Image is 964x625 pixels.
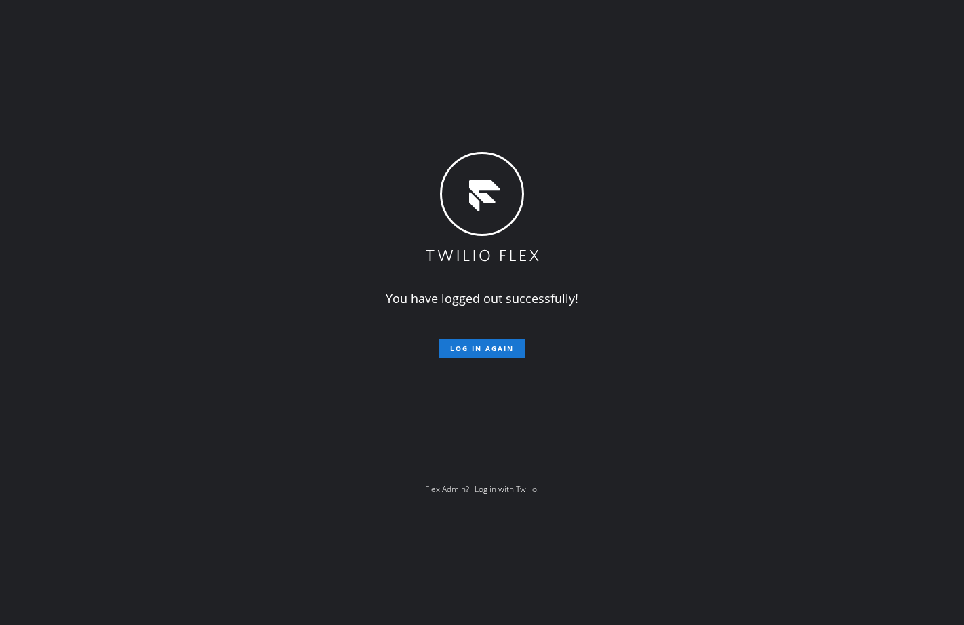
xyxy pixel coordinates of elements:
button: Log in again [439,339,525,358]
span: Log in again [450,344,514,353]
span: Flex Admin? [425,483,469,495]
a: Log in with Twilio. [475,483,539,495]
span: You have logged out successfully! [386,290,578,306]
